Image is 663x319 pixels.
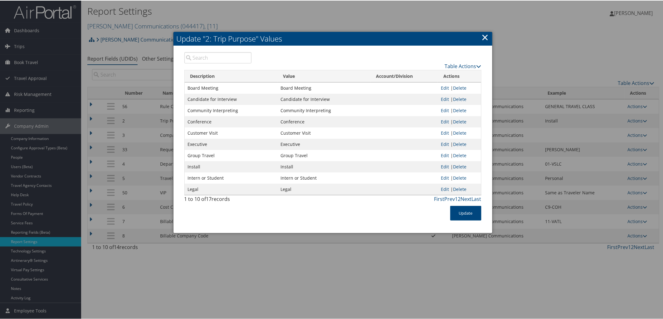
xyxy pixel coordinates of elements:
[277,104,370,116] td: Community Interpreting
[185,183,278,194] td: Legal
[441,118,449,124] a: Edit
[441,174,449,180] a: Edit
[453,96,466,102] a: Delete
[445,195,455,202] a: Prev
[441,141,449,147] a: Edit
[438,82,481,93] td: |
[438,104,481,116] td: |
[461,195,472,202] a: Next
[277,93,370,104] td: Candidate for Interview
[438,70,481,82] th: Actions
[438,138,481,149] td: |
[453,141,466,147] a: Delete
[185,138,278,149] td: Executive
[482,30,489,43] a: ×
[277,149,370,161] td: Group Travel
[453,84,466,90] a: Delete
[277,183,370,194] td: Legal
[441,96,449,102] a: Edit
[472,195,481,202] a: Last
[277,116,370,127] td: Conference
[434,195,445,202] a: First
[185,104,278,116] td: Community Interpreting
[185,82,278,93] td: Board Meeting
[453,107,466,113] a: Delete
[206,195,212,202] span: 17
[185,70,278,82] th: Description: activate to sort column descending
[185,116,278,127] td: Conference
[450,205,481,220] button: Update
[185,172,278,183] td: Intern or Student
[455,195,458,202] a: 1
[277,127,370,138] td: Customer Visit
[277,70,370,82] th: Value: activate to sort column ascending
[438,93,481,104] td: |
[185,93,278,104] td: Candidate for Interview
[438,172,481,183] td: |
[173,31,492,45] h2: Update "2: Trip Purpose" Values
[277,161,370,172] td: Install
[441,152,449,158] a: Edit
[370,70,438,82] th: Account/Division: activate to sort column ascending
[453,118,466,124] a: Delete
[441,129,449,135] a: Edit
[277,82,370,93] td: Board Meeting
[184,195,252,205] div: 1 to 10 of records
[438,161,481,172] td: |
[185,161,278,172] td: Install
[453,174,466,180] a: Delete
[453,129,466,135] a: Delete
[438,116,481,127] td: |
[441,186,449,192] a: Edit
[438,149,481,161] td: |
[277,172,370,183] td: Intern or Student
[185,127,278,138] td: Customer Visit
[277,138,370,149] td: Executive
[445,62,481,69] a: Table Actions
[185,149,278,161] td: Group Travel
[458,195,461,202] a: 2
[438,183,481,194] td: |
[453,186,466,192] a: Delete
[453,163,466,169] a: Delete
[441,163,449,169] a: Edit
[453,152,466,158] a: Delete
[438,127,481,138] td: |
[441,107,449,113] a: Edit
[184,52,252,63] input: Search
[441,84,449,90] a: Edit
